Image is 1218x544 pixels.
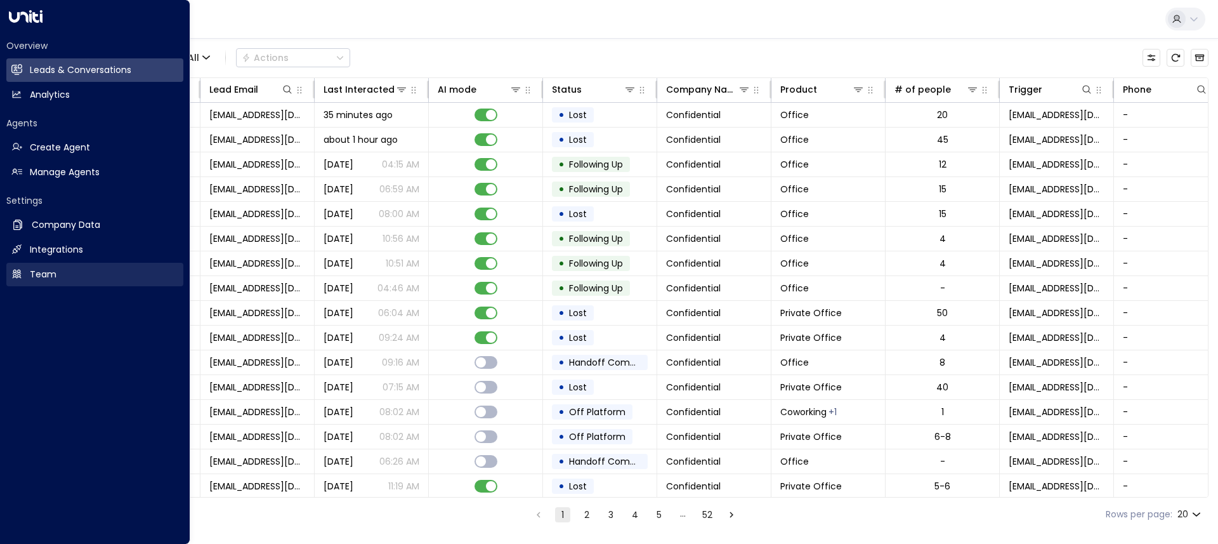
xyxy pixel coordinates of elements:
[1009,381,1104,394] span: broker@tallyworkspace.com
[324,307,353,319] span: Sep 26, 2025
[1123,82,1208,97] div: Phone
[379,331,419,344] p: 09:24 AM
[558,401,565,423] div: •
[676,507,691,522] div: …
[1009,232,1104,245] span: broker@tallyworkspace.com
[324,455,353,468] span: Sep 15, 2025
[569,208,587,220] span: Lost
[569,406,625,418] span: Off Platform
[6,136,183,159] a: Create Agent
[569,183,623,196] span: Following Up
[666,232,721,245] span: Confidential
[558,327,565,348] div: •
[939,183,946,196] div: 15
[940,232,946,245] div: 4
[569,158,623,171] span: Following Up
[6,58,183,82] a: Leads & Conversations
[377,282,419,295] p: 04:46 AM
[6,83,183,107] a: Analytics
[209,356,305,369] span: broker@tallyworkspace.com
[780,331,842,344] span: Private Office
[666,183,721,196] span: Confidential
[940,282,945,295] div: -
[324,183,353,196] span: Oct 03, 2025
[569,109,587,121] span: Lost
[324,208,353,220] span: Oct 02, 2025
[209,282,305,295] span: broker@tallyworkspace.com
[666,406,721,418] span: Confidential
[552,82,636,97] div: Status
[1009,133,1104,146] span: broker@tallyworkspace.com
[780,282,809,295] span: Office
[666,455,721,468] span: Confidential
[666,356,721,369] span: Confidential
[940,257,946,270] div: 4
[937,109,948,121] div: 20
[209,109,305,121] span: broker@tallyworkspace.com
[666,109,721,121] span: Confidential
[937,133,948,146] div: 45
[6,39,183,52] h2: Overview
[209,480,305,493] span: broker@tallyworkspace.com
[1191,49,1208,67] button: Archived Leads
[1177,505,1203,524] div: 20
[780,356,809,369] span: Office
[324,406,353,418] span: Sep 15, 2025
[780,133,809,146] span: Office
[936,381,948,394] div: 40
[780,183,809,196] span: Office
[188,53,199,63] span: All
[666,257,721,270] span: Confidential
[324,158,353,171] span: Yesterday
[324,109,393,121] span: 35 minutes ago
[209,82,258,97] div: Lead Email
[1009,109,1104,121] span: broker@tallyworkspace.com
[1167,49,1184,67] span: Refresh
[386,257,419,270] p: 10:51 AM
[6,117,183,129] h2: Agents
[558,376,565,398] div: •
[666,133,721,146] span: Confidential
[30,268,56,281] h2: Team
[324,82,408,97] div: Last Interacted
[558,451,565,472] div: •
[324,82,395,97] div: Last Interacted
[780,480,842,493] span: Private Office
[209,430,305,443] span: broker@tallyworkspace.com
[209,307,305,319] span: broker@tallyworkspace.com
[939,208,946,220] div: 15
[1009,307,1104,319] span: broker@tallyworkspace.com
[558,352,565,373] div: •
[569,356,658,369] span: Handoff Completed
[780,158,809,171] span: Office
[894,82,951,97] div: # of people
[666,381,721,394] span: Confidential
[780,455,809,468] span: Office
[209,183,305,196] span: broker@tallyworkspace.com
[666,430,721,443] span: Confidential
[569,257,623,270] span: Following Up
[700,507,715,522] button: Go to page 52
[6,238,183,262] a: Integrations
[1009,356,1104,369] span: broker@tallyworkspace.com
[383,381,419,394] p: 07:15 AM
[1009,158,1104,171] span: broker@tallyworkspace.com
[937,307,948,319] div: 50
[666,331,721,344] span: Confidential
[1009,208,1104,220] span: broker@tallyworkspace.com
[666,82,750,97] div: Company Name
[6,194,183,207] h2: Settings
[438,82,476,97] div: AI mode
[940,455,945,468] div: -
[379,430,419,443] p: 08:02 AM
[569,381,587,394] span: Lost
[382,356,419,369] p: 09:16 AM
[569,232,623,245] span: Following Up
[780,232,809,245] span: Office
[558,475,565,497] div: •
[30,243,83,256] h2: Integrations
[941,406,944,418] div: 1
[724,507,739,522] button: Go to next page
[530,507,740,522] nav: pagination navigation
[780,406,827,418] span: Coworking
